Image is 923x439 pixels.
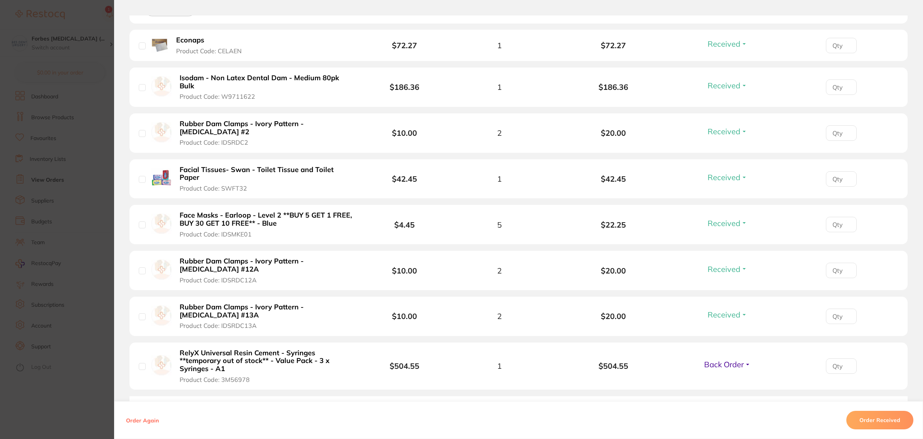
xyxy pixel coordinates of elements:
b: $20.00 [556,128,671,137]
span: Received [708,39,740,49]
b: Isodam - Non Latex Dental Dam - Medium 80pk Bulk [180,74,353,90]
span: Received [708,172,740,182]
b: $4.45 [394,220,415,230]
span: Product Code: CELAEN [176,47,242,54]
span: Product Code: W9711622 [180,93,255,100]
b: $10.00 [392,128,417,138]
input: Qty [826,125,857,141]
span: Product Code: IDSRDC13A [180,322,257,329]
button: Econaps Product Code: CELAEN [174,36,252,55]
span: Received [708,81,740,90]
button: Received [705,172,750,182]
span: Received [708,310,740,319]
b: $10.00 [392,311,417,321]
b: $72.27 [556,41,671,50]
button: Received [705,218,750,228]
button: Received [705,81,750,90]
b: $186.36 [390,82,419,92]
b: $42.45 [392,174,417,184]
input: Qty [826,38,857,53]
span: 1 [497,174,502,183]
b: $22.25 [556,220,671,229]
button: Received [705,127,750,136]
b: Face Masks - Earloop - Level 2 **BUY 5 GET 1 FREE, BUY 30 GET 10 FREE** - Blue [180,211,353,227]
img: Isodam - Non Latex Dental Dam - Medium 80pk Bulk [151,76,171,96]
button: Rubber Dam Clamps - Ivory Pattern - [MEDICAL_DATA] #12A Product Code: IDSRDC12A [177,257,355,284]
span: Product Code: SWFT32 [180,185,247,192]
img: Facial Tissues- Swan - Toilet Tissue and Toilet Paper [151,168,171,188]
button: Order Received [846,411,913,429]
b: $504.55 [390,361,419,371]
span: Received [708,264,740,274]
button: Face Masks - Earloop - Level 2 **BUY 5 GET 1 FREE, BUY 30 GET 10 FREE** - Blue Product Code: IDSM... [177,211,355,238]
b: Rubber Dam Clamps - Ivory Pattern - [MEDICAL_DATA] #2 [180,120,353,136]
input: Qty [826,309,857,324]
b: RelyX Universal Resin Cement - Syringes **temporary out of stock** - Value Pack - 3 x Syringes - A1 [180,349,353,373]
input: Qty [826,217,857,232]
button: Received [705,39,750,49]
button: Order Again [124,417,161,424]
button: Rubber Dam Clamps - Ivory Pattern - [MEDICAL_DATA] #2 Product Code: IDSRDC2 [177,120,355,147]
b: $10.00 [392,266,417,275]
span: 5 [497,220,502,229]
button: Received [705,310,750,319]
input: Qty [826,171,857,187]
input: Qty [826,79,857,95]
span: Received [708,127,740,136]
span: 2 [497,266,502,275]
button: Facial Tissues- Swan - Toilet Tissue and Toilet Paper Product Code: SWFT32 [177,165,355,192]
b: Rubber Dam Clamps - Ivory Pattern - [MEDICAL_DATA] #12A [180,257,353,273]
button: Rubber Dam Clamps - Ivory Pattern - [MEDICAL_DATA] #13A Product Code: IDSRDC13A [177,303,355,330]
b: $42.45 [556,174,671,183]
b: Rubber Dam Clamps - Ivory Pattern - [MEDICAL_DATA] #13A [180,303,353,319]
span: 2 [497,312,502,321]
img: Rubber Dam Clamps - Ivory Pattern - Bicuspid #2 [151,122,171,142]
img: Rubber Dam Clamps - Ivory Pattern - Molar #13A [151,306,171,326]
img: Rubber Dam Clamps - Ivory Pattern - Molar #12A [151,260,171,280]
img: Econaps [151,36,168,53]
b: $72.27 [392,41,417,50]
span: Back Order [704,360,744,369]
button: Isodam - Non Latex Dental Dam - Medium 80pk Bulk Product Code: W9711622 [177,74,355,101]
button: RelyX Universal Resin Cement - Syringes **temporary out of stock** - Value Pack - 3 x Syringes - ... [177,349,355,383]
span: Product Code: 3M56978 [180,376,250,383]
span: 2 [497,128,502,137]
span: Received [708,218,740,228]
span: 1 [497,41,502,50]
b: $186.36 [556,83,671,91]
input: Qty [826,358,857,374]
button: Back Order [702,360,753,369]
button: Received [705,264,750,274]
b: $504.55 [556,361,671,370]
span: Product Code: IDSMKE01 [180,231,252,238]
img: RelyX Universal Resin Cement - Syringes **temporary out of stock** - Value Pack - 3 x Syringes - A1 [151,355,171,375]
span: Product Code: IDSRDC2 [180,139,248,146]
input: Qty [826,263,857,278]
b: Econaps [176,36,204,44]
b: $20.00 [556,266,671,275]
span: 1 [497,361,502,370]
span: 1 [497,83,502,91]
img: Face Masks - Earloop - Level 2 **BUY 5 GET 1 FREE, BUY 30 GET 10 FREE** - Blue [151,214,171,234]
b: Facial Tissues- Swan - Toilet Tissue and Toilet Paper [180,166,353,182]
span: Product Code: IDSRDC12A [180,277,257,284]
b: $20.00 [556,312,671,321]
